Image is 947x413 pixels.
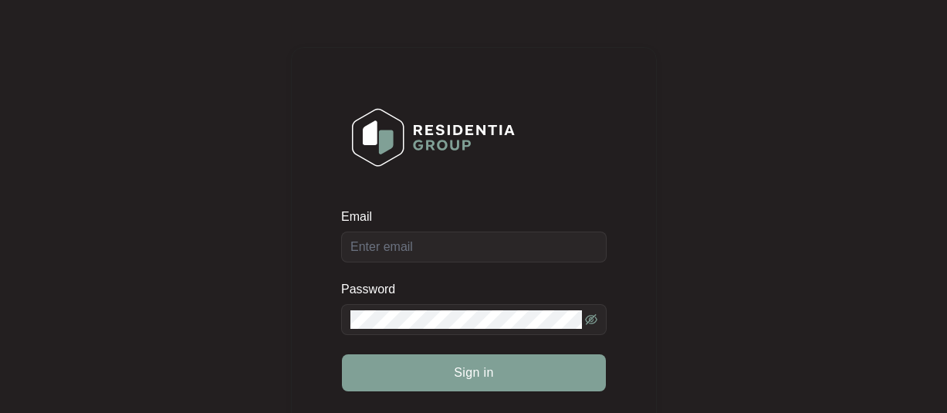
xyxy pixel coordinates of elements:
label: Password [341,282,407,297]
span: eye-invisible [585,313,597,326]
img: Login Logo [342,98,525,177]
span: Sign in [454,364,494,382]
input: Password [350,310,582,329]
button: Sign in [342,354,606,391]
label: Email [341,209,383,225]
input: Email [341,232,607,262]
